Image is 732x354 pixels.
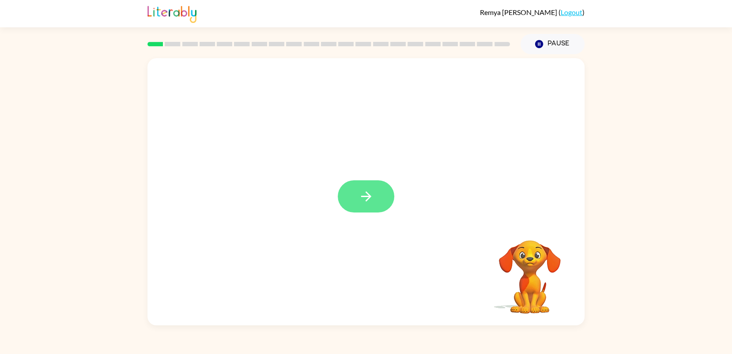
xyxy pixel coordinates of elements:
img: Literably [147,4,196,23]
a: Logout [561,8,582,16]
button: Pause [521,34,585,54]
div: ( ) [480,8,585,16]
span: Remya [PERSON_NAME] [480,8,558,16]
video: Your browser must support playing .mp4 files to use Literably. Please try using another browser. [486,227,574,315]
